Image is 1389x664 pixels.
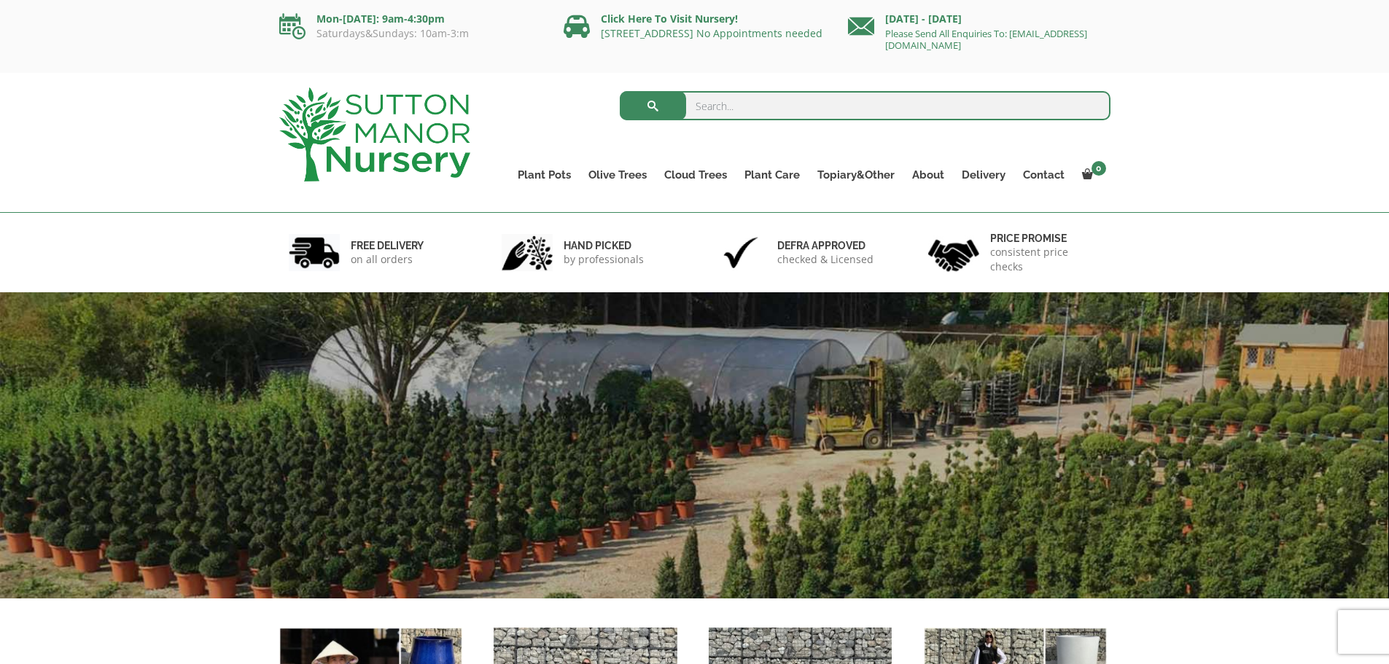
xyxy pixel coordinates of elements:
a: Plant Care [736,165,809,185]
input: Search... [620,91,1110,120]
p: by professionals [564,252,644,267]
a: Plant Pots [509,165,580,185]
a: Olive Trees [580,165,655,185]
h6: Defra approved [777,239,874,252]
a: Cloud Trees [655,165,736,185]
a: Contact [1014,165,1073,185]
a: Click Here To Visit Nursery! [601,12,738,26]
a: 0 [1073,165,1110,185]
p: on all orders [351,252,424,267]
h6: FREE DELIVERY [351,239,424,252]
a: Topiary&Other [809,165,903,185]
img: 3.jpg [715,234,766,271]
h6: Price promise [990,232,1101,245]
p: consistent price checks [990,245,1101,274]
img: 2.jpg [502,234,553,271]
img: 4.jpg [928,230,979,275]
a: Please Send All Enquiries To: [EMAIL_ADDRESS][DOMAIN_NAME] [885,27,1087,52]
p: Saturdays&Sundays: 10am-3:m [279,28,542,39]
span: 0 [1092,161,1106,176]
img: logo [279,87,470,181]
h6: hand picked [564,239,644,252]
a: [STREET_ADDRESS] No Appointments needed [601,26,822,40]
img: 1.jpg [289,234,340,271]
a: About [903,165,953,185]
p: [DATE] - [DATE] [848,10,1110,28]
a: Delivery [953,165,1014,185]
p: checked & Licensed [777,252,874,267]
p: Mon-[DATE]: 9am-4:30pm [279,10,542,28]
